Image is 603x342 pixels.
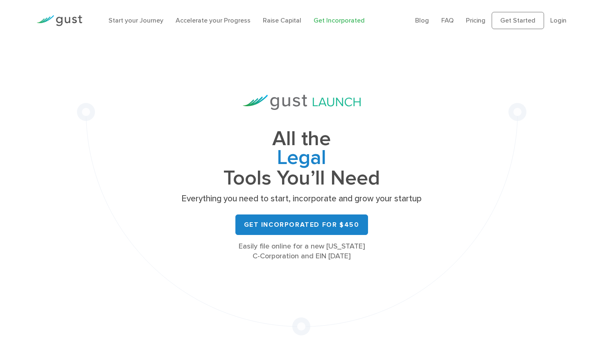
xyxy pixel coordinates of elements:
[243,95,361,110] img: Gust Launch Logo
[492,12,544,29] a: Get Started
[36,15,82,26] img: Gust Logo
[235,214,368,235] a: Get Incorporated for $450
[441,16,454,24] a: FAQ
[179,130,425,187] h1: All the Tools You’ll Need
[176,16,251,24] a: Accelerate your Progress
[263,16,301,24] a: Raise Capital
[108,16,163,24] a: Start your Journey
[179,148,425,169] span: Legal
[179,242,425,261] div: Easily file online for a new [US_STATE] C-Corporation and EIN [DATE]
[314,16,365,24] a: Get Incorporated
[466,16,486,24] a: Pricing
[550,16,567,24] a: Login
[179,193,425,205] p: Everything you need to start, incorporate and grow your startup
[415,16,429,24] a: Blog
